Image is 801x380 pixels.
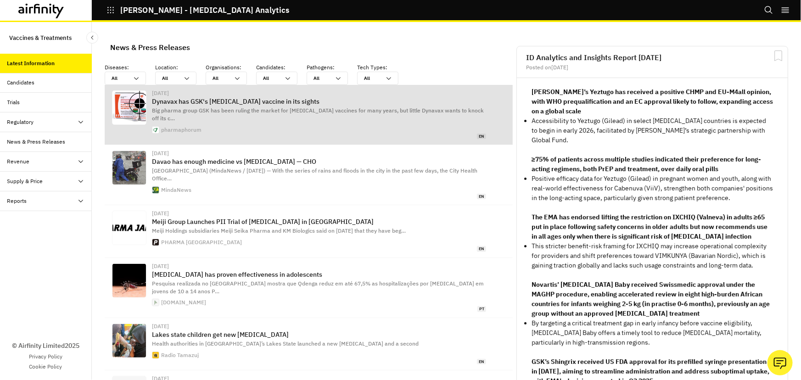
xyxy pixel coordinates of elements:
p: Location : [155,63,206,72]
div: Revenue [7,157,30,166]
p: Accessibility to Yeztugo (Gilead) in select [MEDICAL_DATA] countries is expected to begin in earl... [532,116,773,145]
button: [PERSON_NAME] - [MEDICAL_DATA] Analytics [106,2,289,18]
img: 1000013331.jpg [112,324,146,358]
span: en [477,134,486,140]
a: Privacy Policy [29,352,62,361]
p: [PERSON_NAME] - [MEDICAL_DATA] Analytics [120,6,289,14]
img: 22flood.jpg [112,151,146,184]
div: Trials [7,98,20,106]
p: Dynavax has GSK's [MEDICAL_DATA] vaccine in its sights [152,98,486,105]
img: favicon.png [152,127,159,133]
div: Posted on [DATE] [526,65,779,70]
span: Meiji Holdings subsidiaries Meiji Seika Pharma and KM Biologics said on [DATE] that they have beg… [152,227,406,234]
button: Close Sidebar [86,32,98,44]
a: [DATE]Meiji Group Launches PII Trial of [MEDICAL_DATA] in [GEOGRAPHIC_DATA]Meiji Holdings subsidi... [105,205,513,257]
button: Search [764,2,773,18]
div: [DATE] [152,151,486,156]
p: Pathogens : [307,63,357,72]
div: Supply & Price [7,177,43,185]
div: [DOMAIN_NAME] [161,300,206,305]
p: [MEDICAL_DATA] has proven effectiveness in adolescents [152,271,486,278]
img: vacina-dengue.jpg [112,264,146,297]
p: Lakes state children get new [MEDICAL_DATA] [152,331,486,338]
div: [DATE] [152,263,486,269]
img: cropped-WhatsApp-Image-2024-06-25-at-09.22.04-270x270.jpeg [152,299,159,306]
a: Cookie Policy [29,363,62,371]
a: [DATE]Lakes state children get new [MEDICAL_DATA]Health authorities in [GEOGRAPHIC_DATA]’s Lakes ... [105,318,513,370]
p: Meiji Group Launches PII Trial of [MEDICAL_DATA] in [GEOGRAPHIC_DATA] [152,218,486,225]
img: apple-touch-icon.png [152,239,159,246]
div: [DATE] [152,90,486,96]
p: Davao has enough medicine vs [MEDICAL_DATA] — CHO [152,158,486,165]
svg: Bookmark Report [773,50,784,61]
p: Organisations : [206,63,256,72]
strong: Novartis’ [MEDICAL_DATA] Baby received Swissmedic approval under the MAGHP procedure, enabling ac... [532,280,770,318]
span: en [477,359,486,365]
span: pt [477,306,486,312]
p: Diseases : [105,63,155,72]
span: en [477,246,486,252]
p: Tech Types : [357,63,408,72]
img: Shingrix_sights_960x540.jpg [112,91,146,124]
span: [GEOGRAPHIC_DATA] (MindaNews / [DATE]) — With the series of rains and floods in the city in the p... [152,167,477,182]
div: Latest Information [7,59,55,67]
a: [DATE]Davao has enough medicine vs [MEDICAL_DATA] — CHO[GEOGRAPHIC_DATA] (MindaNews / [DATE]) — W... [105,145,513,205]
strong: The EMA has endorsed lifting the restriction on IXCHIQ (Valneva) in adults ≥65 put in place follo... [532,213,767,240]
a: [DATE][MEDICAL_DATA] has proven effectiveness in adolescentsPesquisa realizada no [GEOGRAPHIC_DAT... [105,258,513,318]
a: [DATE]Dynavax has GSK's [MEDICAL_DATA] vaccine in its sightsBig pharma group GSK has been ruling ... [105,85,513,145]
img: beeldmerk-Tamazuj-1.png [152,352,159,358]
p: Candidates : [256,63,307,72]
div: Reports [7,197,27,205]
div: Regulatory [7,118,34,126]
div: Radio Tamazuj [161,352,199,358]
div: News & Press Releases [7,138,66,146]
span: Pesquisa realizada no [GEOGRAPHIC_DATA] mostra que Qdenga reduz em até 67,5% as hospitalizações p... [152,280,484,295]
div: News & Press Releases [110,40,190,54]
div: [DATE] [152,324,486,329]
button: Ask our analysts [767,350,793,375]
p: Vaccines & Treatments [9,29,72,46]
span: Big pharma group GSK has been ruling the market for [MEDICAL_DATA] vaccines for many years, but l... [152,107,484,122]
p: Positive efficacy data for Yeztugo (Gilead) in pregnant women and youth, along with real-world ef... [532,174,773,203]
div: pharmaphorum [161,127,202,133]
h2: ID Analytics and Insights Report [DATE] [526,54,779,61]
strong: [PERSON_NAME]’s Yeztugo has received a positive CHMP and EU-M4all opinion, with WHO prequalificat... [532,88,773,115]
p: By targeting a critical treatment gap in early infancy before vaccine eligibility, [MEDICAL_DATA]... [532,319,773,347]
img: pharma_japan_logo_ogp.png [112,211,146,245]
img: mindanews_logo_crop_2024.webp [152,187,159,193]
div: PHARMA [GEOGRAPHIC_DATA] [161,240,242,245]
div: [DATE] [152,211,486,216]
strong: ≥75% of patients across multiple studies indicated their preference for long-acting regimens, bot... [532,155,761,173]
div: Candidates [7,78,35,87]
div: MindaNews [161,187,191,193]
span: Health authorities in [GEOGRAPHIC_DATA]’s Lakes State launched a new [MEDICAL_DATA] and a second [152,340,419,347]
p: © Airfinity Limited 2025 [12,341,79,351]
p: This stricter benefit-risk framing for IXCHIQ may increase operational complexity for providers a... [532,241,773,270]
span: en [477,194,486,200]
